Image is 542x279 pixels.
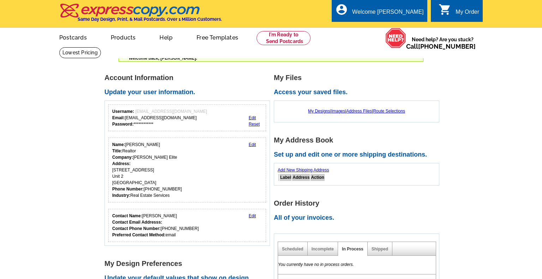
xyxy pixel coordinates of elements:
[48,29,98,45] a: Postcards
[112,148,122,153] strong: Title:
[352,9,423,19] div: Welcome [PERSON_NAME]
[346,109,372,114] a: Address Files
[112,232,165,237] strong: Preferred Contact Method:
[112,161,131,166] strong: Address:
[112,122,134,127] strong: Password:
[274,89,443,96] h2: Access your saved files.
[280,174,291,181] th: Label
[108,138,266,202] div: Your personal details.
[311,174,324,181] th: Action
[112,220,162,225] strong: Contact Email Addresss:
[312,247,334,251] a: Incomplete
[112,213,199,238] div: [PERSON_NAME] [PHONE_NUMBER] email
[249,115,256,120] a: Edit
[108,209,266,242] div: Who should we contact regarding order issues?
[112,141,182,199] div: [PERSON_NAME] Realtor [PERSON_NAME] Elite [STREET_ADDRESS] Unit 2 [GEOGRAPHIC_DATA] [PHONE_NUMBER...
[372,247,388,251] a: Shipped
[112,115,125,120] strong: Email:
[292,174,310,181] th: Address
[249,142,256,147] a: Edit
[112,226,161,231] strong: Contact Phone Number:
[406,43,476,50] span: Call
[249,122,260,127] a: Reset
[112,155,133,160] strong: Company:
[456,9,479,19] div: My Order
[373,109,405,114] a: Route Selections
[112,109,134,114] strong: Username:
[308,109,330,114] a: My Designs
[112,142,125,147] strong: Name:
[278,262,354,267] em: You currently have no in process orders.
[274,214,443,222] h2: All of your invoices.
[278,104,435,118] div: | | |
[249,213,256,218] a: Edit
[135,109,207,114] span: [EMAIL_ADDRESS][DOMAIN_NAME]
[100,29,147,45] a: Products
[129,56,197,61] span: Welcome back, [PERSON_NAME].
[342,247,363,251] a: In Process
[59,8,222,22] a: Same Day Design, Print, & Mail Postcards. Over 1 Million Customers.
[278,168,329,172] a: Add New Shipping Address
[274,137,443,144] h1: My Address Book
[282,247,303,251] a: Scheduled
[78,17,222,22] h4: Same Day Design, Print, & Mail Postcards. Over 1 Million Customers.
[104,89,274,96] h2: Update your user information.
[185,29,249,45] a: Free Templates
[406,36,479,50] span: Need help? Are you stuck?
[335,3,348,16] i: account_circle
[331,109,345,114] a: Images
[274,151,443,159] h2: Set up and edit one or more shipping destinations.
[112,213,142,218] strong: Contact Name:
[418,43,476,50] a: [PHONE_NUMBER]
[112,187,144,192] strong: Phone Number:
[385,28,406,48] img: help
[274,200,443,207] h1: Order History
[439,8,479,17] a: shopping_cart My Order
[112,193,130,198] strong: Industry:
[439,3,451,16] i: shopping_cart
[274,74,443,81] h1: My Files
[148,29,184,45] a: Help
[104,260,274,267] h1: My Design Preferences
[108,104,266,131] div: Your login information.
[104,74,274,81] h1: Account Information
